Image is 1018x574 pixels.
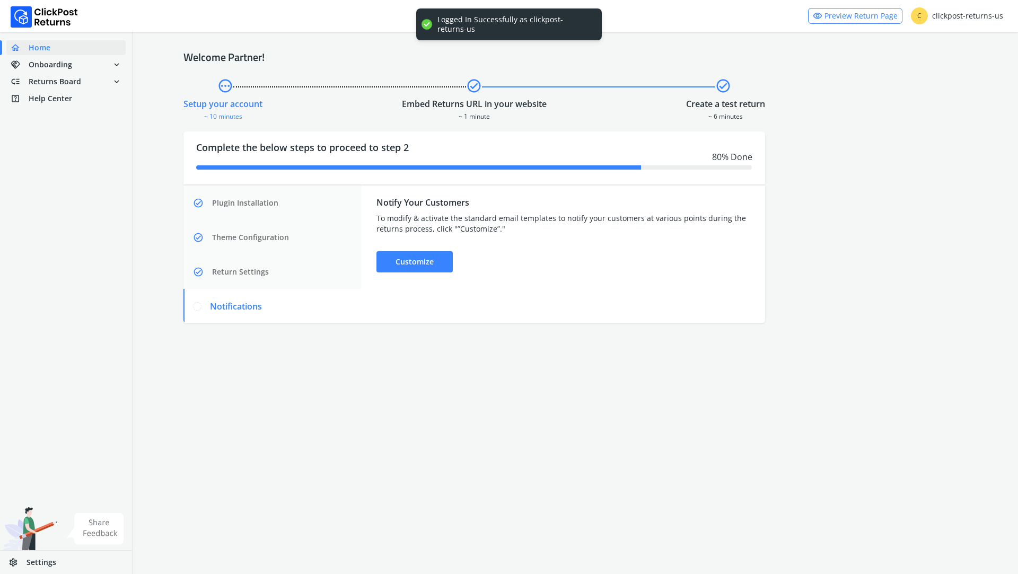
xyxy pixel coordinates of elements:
span: check_circle [193,227,210,248]
div: ~ 1 minute [402,110,547,121]
div: ~ 10 minutes [183,110,262,121]
span: check_circle [466,76,482,95]
div: 80 % Done [196,151,752,163]
span: Help Center [29,93,72,104]
span: Plugin Installation [212,198,278,208]
span: pending [217,76,233,95]
div: Create a test return [686,98,765,110]
span: Home [29,42,50,53]
div: Setup your account [183,98,262,110]
span: settings [8,555,27,570]
div: Embed Returns URL in your website [402,98,547,110]
span: Theme Configuration [212,232,289,243]
h4: Welcome Partner! [183,51,967,64]
span: expand_more [112,74,121,89]
div: Notify Your Customers [376,196,750,209]
div: ~ 6 minutes [686,110,765,121]
span: Notifications [210,300,262,313]
span: Settings [27,557,56,568]
div: clickpost-returns-us [911,7,1003,24]
span: low_priority [11,74,29,89]
a: help_centerHelp Center [6,91,126,106]
img: share feedback [66,513,124,544]
a: visibilityPreview Return Page [808,8,902,24]
span: visibility [813,8,822,23]
span: C [911,7,928,24]
span: check_circle [193,261,210,282]
span: expand_more [112,57,121,72]
div: Logged In Successfully as clickpost-returns-us [437,15,591,34]
div: Customize [376,251,453,272]
span: Returns Board [29,76,81,87]
span: handshake [11,57,29,72]
div: To modify & activate the standard email templates to notify your customers at various points duri... [376,213,750,234]
span: check_circle [193,192,210,214]
span: Return Settings [212,267,269,277]
a: homeHome [6,40,126,55]
span: Onboarding [29,59,72,70]
span: home [11,40,29,55]
span: help_center [11,91,29,106]
span: check_circle [715,76,731,95]
div: Complete the below steps to proceed to step 2 [183,131,765,184]
img: Logo [11,6,78,28]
